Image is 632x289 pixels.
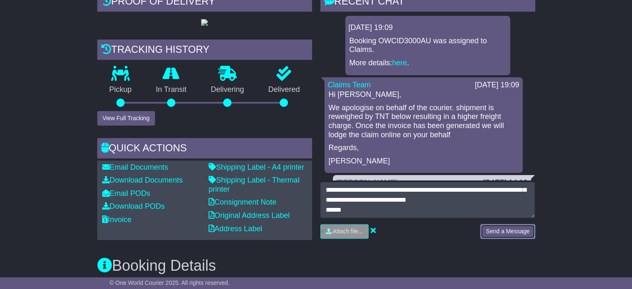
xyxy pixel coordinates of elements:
a: Address Label [209,225,262,233]
div: Tracking history [97,40,312,62]
h3: Booking Details [97,257,535,274]
p: Booking OWCID3000AU was assigned to Claims. [349,37,506,54]
p: Delivering [199,85,256,94]
a: Claims Team [328,81,371,89]
p: We apologise on behalf of the courier. shipment is reweighed by TNT below resulting in a higher f... [329,104,519,139]
a: Download Documents [102,176,183,184]
a: Original Address Label [209,211,290,220]
a: here [392,59,407,67]
a: Shipping Label - A4 printer [209,163,304,171]
p: Hi [PERSON_NAME], [329,90,519,99]
button: Send a Message [480,224,535,239]
p: More details: . [349,59,506,68]
p: Regards, [329,143,519,153]
p: [PERSON_NAME] [329,157,519,166]
p: Pickup [97,85,144,94]
a: Email Documents [102,163,168,171]
div: [DATE] 19:09 [475,81,519,90]
a: Email PODs [102,189,150,198]
p: Delivered [256,85,312,94]
a: [PERSON_NAME] [336,178,398,187]
div: Quick Actions [97,138,312,161]
img: GetPodImage [201,19,208,26]
span: © One World Courier 2025. All rights reserved. [110,279,230,286]
a: Download PODs [102,202,165,210]
a: Invoice [102,215,132,224]
a: Shipping Label - Thermal printer [209,176,300,193]
div: [DATE] 14:10 [483,178,527,188]
p: In Transit [144,85,199,94]
button: View Full Tracking [97,111,155,126]
a: Consignment Note [209,198,276,206]
div: [DATE] 19:09 [349,23,507,32]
